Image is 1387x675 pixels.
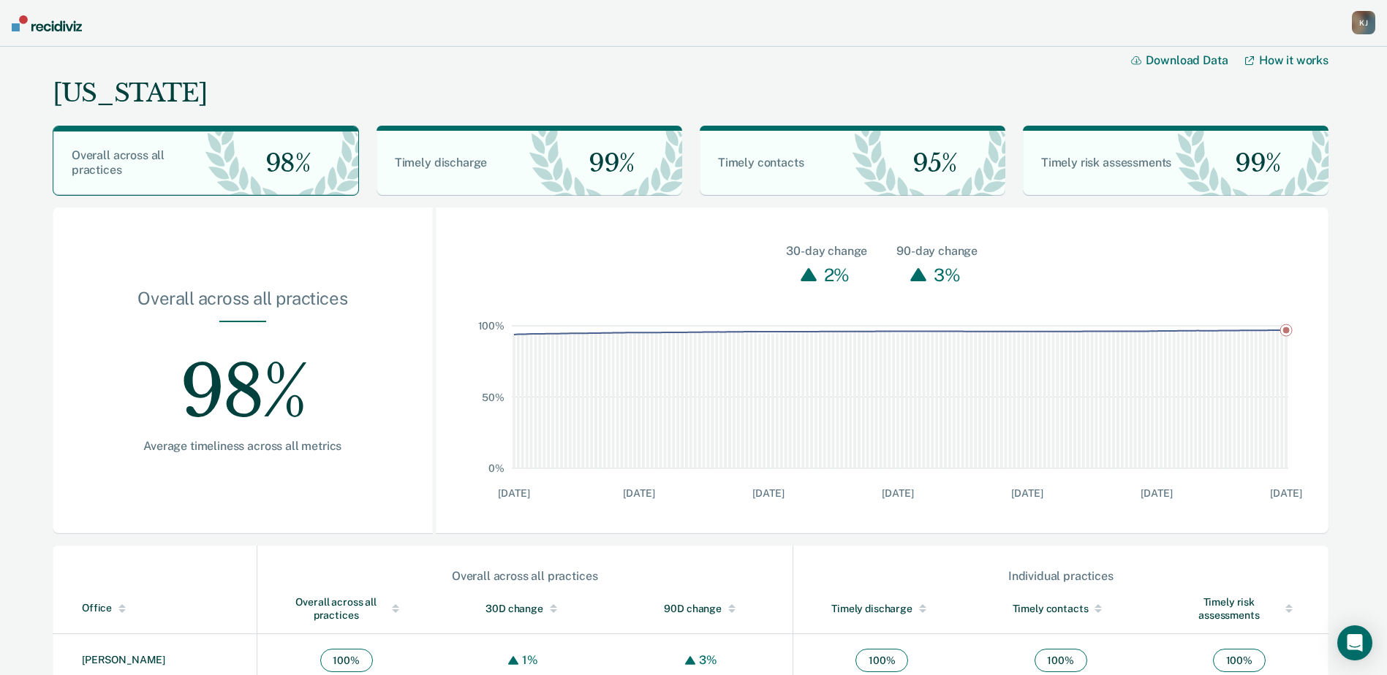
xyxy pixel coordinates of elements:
[823,602,942,615] div: Timely discharge
[1223,148,1281,178] span: 99%
[498,487,529,499] text: [DATE]
[1270,487,1301,499] text: [DATE]
[12,15,82,31] img: Recidiviz
[1337,625,1372,660] div: Open Intercom Messenger
[901,148,956,178] span: 95%
[53,584,257,634] th: Toggle SortBy
[1141,487,1172,499] text: [DATE]
[435,584,613,634] th: Toggle SortBy
[395,156,487,169] span: Timely discharge
[320,649,373,672] span: 100 %
[793,584,971,634] th: Toggle SortBy
[896,243,978,260] div: 90-day change
[99,439,386,453] div: Average timeliness across all metrics
[786,243,867,260] div: 30-day change
[1011,487,1043,499] text: [DATE]
[794,569,1328,583] div: Individual practices
[1352,11,1375,34] div: K J
[643,602,763,615] div: 90D change
[99,322,386,439] div: 98%
[1179,595,1299,622] div: Timely risk assessments
[882,487,913,499] text: [DATE]
[614,584,793,634] th: Toggle SortBy
[1245,53,1329,67] a: How it works
[1035,649,1087,672] span: 100 %
[752,487,784,499] text: [DATE]
[258,569,792,583] div: Overall across all practices
[930,260,964,289] div: 3%
[72,148,165,177] span: Overall across all practices
[695,653,721,667] div: 3%
[820,260,853,289] div: 2%
[1150,584,1329,634] th: Toggle SortBy
[855,649,908,672] span: 100 %
[1352,11,1375,34] button: KJ
[287,595,407,622] div: Overall across all practices
[82,602,251,614] div: Office
[1131,53,1245,67] button: Download Data
[623,487,654,499] text: [DATE]
[1041,156,1171,169] span: Timely risk assessments
[518,653,542,667] div: 1%
[254,148,311,178] span: 98%
[464,602,584,615] div: 30D change
[577,148,635,178] span: 99%
[718,156,804,169] span: Timely contacts
[53,78,207,108] div: [US_STATE]
[971,584,1149,634] th: Toggle SortBy
[257,584,435,634] th: Toggle SortBy
[99,288,386,321] div: Overall across all practices
[1000,602,1120,615] div: Timely contacts
[82,654,165,666] a: [PERSON_NAME]
[1213,649,1266,672] span: 100 %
